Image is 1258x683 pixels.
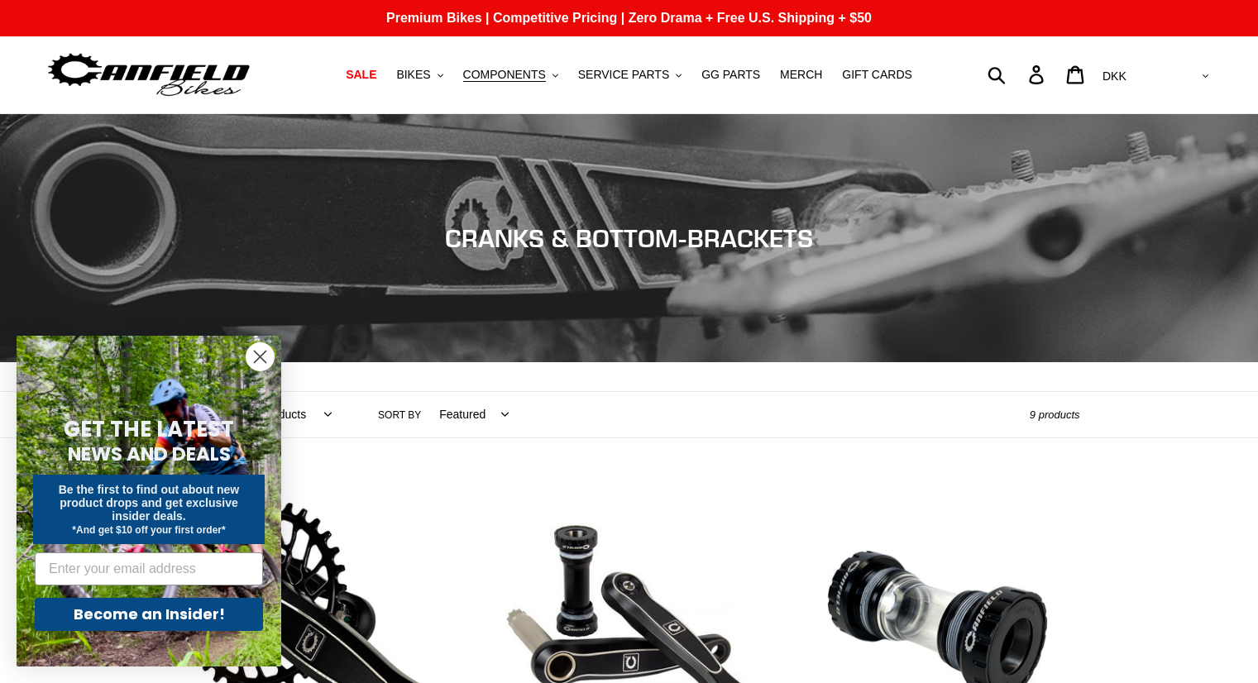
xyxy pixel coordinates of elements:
[45,49,252,101] img: Canfield Bikes
[772,64,830,86] a: MERCH
[346,68,376,82] span: SALE
[842,68,912,82] span: GIFT CARDS
[388,64,451,86] button: BIKES
[1030,408,1080,421] span: 9 products
[693,64,768,86] a: GG PARTS
[463,68,546,82] span: COMPONENTS
[72,524,225,536] span: *And get $10 off your first order*
[445,223,813,253] span: CRANKS & BOTTOM-BRACKETS
[378,408,421,423] label: Sort by
[246,342,275,371] button: Close dialog
[997,56,1039,93] input: Search
[68,441,231,467] span: NEWS AND DEALS
[396,68,430,82] span: BIKES
[35,552,263,585] input: Enter your email address
[59,483,240,523] span: Be the first to find out about new product drops and get exclusive insider deals.
[701,68,760,82] span: GG PARTS
[35,598,263,631] button: Become an Insider!
[834,64,921,86] a: GIFT CARDS
[455,64,567,86] button: COMPONENTS
[337,64,385,86] a: SALE
[780,68,822,82] span: MERCH
[570,64,690,86] button: SERVICE PARTS
[578,68,669,82] span: SERVICE PARTS
[64,414,234,444] span: GET THE LATEST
